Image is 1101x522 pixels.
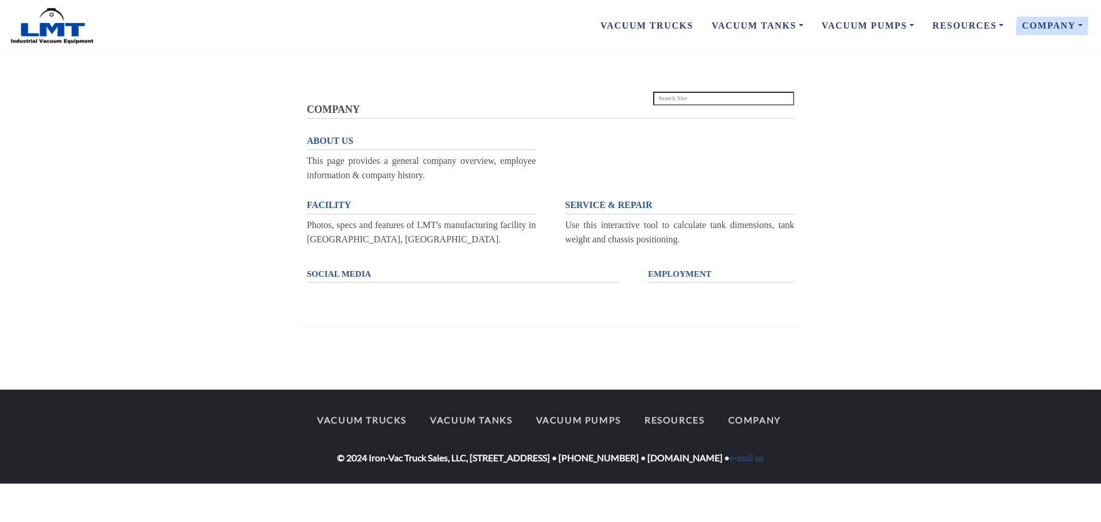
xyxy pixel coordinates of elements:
a: Resources [634,408,715,432]
a: e-mail us [729,453,763,463]
span: SERVICE & REPAIR [565,200,653,210]
a: FACILITY [307,198,536,213]
a: ABOUT US [307,134,536,148]
a: Vacuum Tanks [702,14,813,38]
input: Search Site [653,92,795,105]
a: Vacuum Trucks [307,408,417,432]
div: Use this interactive tool to calculate tank dimensions, tank weight and chassis positioning. [565,218,795,247]
div: This page provides a general company overview, employee information & company history. [307,154,536,183]
div: Photos, specs and features of LMT's manufacturing facility in [GEOGRAPHIC_DATA], [GEOGRAPHIC_DATA]. [307,218,536,247]
a: Vacuum Tanks [420,408,522,432]
a: Vacuum Pumps [813,14,923,38]
div: © 2024 Iron-Vac Truck Sales, LLC, [STREET_ADDRESS] • [PHONE_NUMBER] • [DOMAIN_NAME] • [298,408,803,465]
a: Vacuum Pumps [525,408,631,432]
a: Resources [923,14,1013,38]
a: Company [718,408,791,432]
span: SOCIAL MEDIA [307,269,371,278]
a: SOCIAL MEDIA [307,266,619,281]
a: EMPLOYMENT [648,266,794,281]
a: Company [1013,14,1092,38]
span: FACILITY [307,200,351,210]
span: ABOUT US [307,136,353,146]
a: SERVICE & REPAIR [565,198,795,213]
a: Vacuum Trucks [591,14,702,38]
img: LMT [9,7,95,45]
span: COMPANY [307,104,360,115]
span: EMPLOYMENT [648,269,712,278]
